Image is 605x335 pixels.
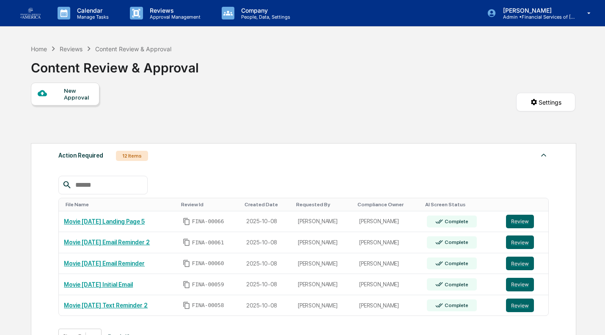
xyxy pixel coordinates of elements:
p: Approval Management [143,14,205,20]
div: Complete [443,219,468,224]
td: [PERSON_NAME] [293,232,354,253]
p: People, Data, Settings [234,14,294,20]
span: FINA-00059 [192,281,224,288]
a: Movie [DATE] Landing Page 5 [64,218,145,225]
a: Review [506,299,543,312]
div: Toggle SortBy [508,202,544,208]
a: Review [506,235,543,249]
div: Toggle SortBy [357,202,418,208]
td: [PERSON_NAME] [354,295,421,316]
td: [PERSON_NAME] [354,274,421,295]
span: FINA-00060 [192,260,224,267]
span: Copy Id [183,260,190,267]
td: 2025-10-08 [241,253,293,274]
a: Review [506,215,543,228]
a: Movie [DATE] Initial Email [64,281,133,288]
div: Content Review & Approval [95,45,171,53]
td: 2025-10-08 [241,211,293,233]
a: Movie [DATE] Text Reminder 2 [64,302,148,309]
p: Admin • Financial Services of [GEOGRAPHIC_DATA] [496,14,575,20]
p: Company [234,7,294,14]
td: [PERSON_NAME] [354,253,421,274]
span: Copy Id [183,281,190,288]
button: Review [506,278,534,291]
a: Movie [DATE] Email Reminder [64,260,145,267]
div: Toggle SortBy [296,202,351,208]
span: FINA-00061 [192,239,224,246]
iframe: Open customer support [578,307,601,330]
div: Toggle SortBy [245,202,289,208]
p: [PERSON_NAME] [496,7,575,14]
button: Settings [516,93,575,111]
div: 12 Items [116,151,148,161]
td: [PERSON_NAME] [293,211,354,233]
td: 2025-10-08 [241,274,293,295]
div: New Approval [64,87,92,101]
a: Review [506,278,543,291]
button: Review [506,215,534,228]
span: Copy Id [183,238,190,246]
button: Review [506,257,534,270]
button: Review [506,299,534,312]
td: 2025-10-08 [241,295,293,316]
div: Toggle SortBy [181,202,238,208]
div: Toggle SortBy [425,202,498,208]
span: FINA-00066 [192,218,224,225]
button: Review [506,235,534,249]
div: Complete [443,260,468,266]
img: logo [20,8,41,19]
div: Toggle SortBy [66,202,174,208]
td: [PERSON_NAME] [354,211,421,233]
div: Content Review & Approval [31,53,199,75]
td: [PERSON_NAME] [293,253,354,274]
div: Complete [443,302,468,308]
p: Calendar [70,7,113,14]
span: Copy Id [183,218,190,225]
span: Copy Id [183,302,190,309]
td: [PERSON_NAME] [293,295,354,316]
div: Complete [443,282,468,288]
p: Reviews [143,7,205,14]
a: Review [506,257,543,270]
td: [PERSON_NAME] [293,274,354,295]
div: Home [31,45,47,53]
td: 2025-10-08 [241,232,293,253]
td: [PERSON_NAME] [354,232,421,253]
div: Action Required [58,150,103,161]
img: caret [539,150,549,160]
p: Manage Tasks [70,14,113,20]
div: Complete [443,239,468,245]
span: FINA-00058 [192,302,224,309]
a: Movie [DATE] Email Reminder 2 [64,239,150,246]
div: Reviews [60,45,82,53]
